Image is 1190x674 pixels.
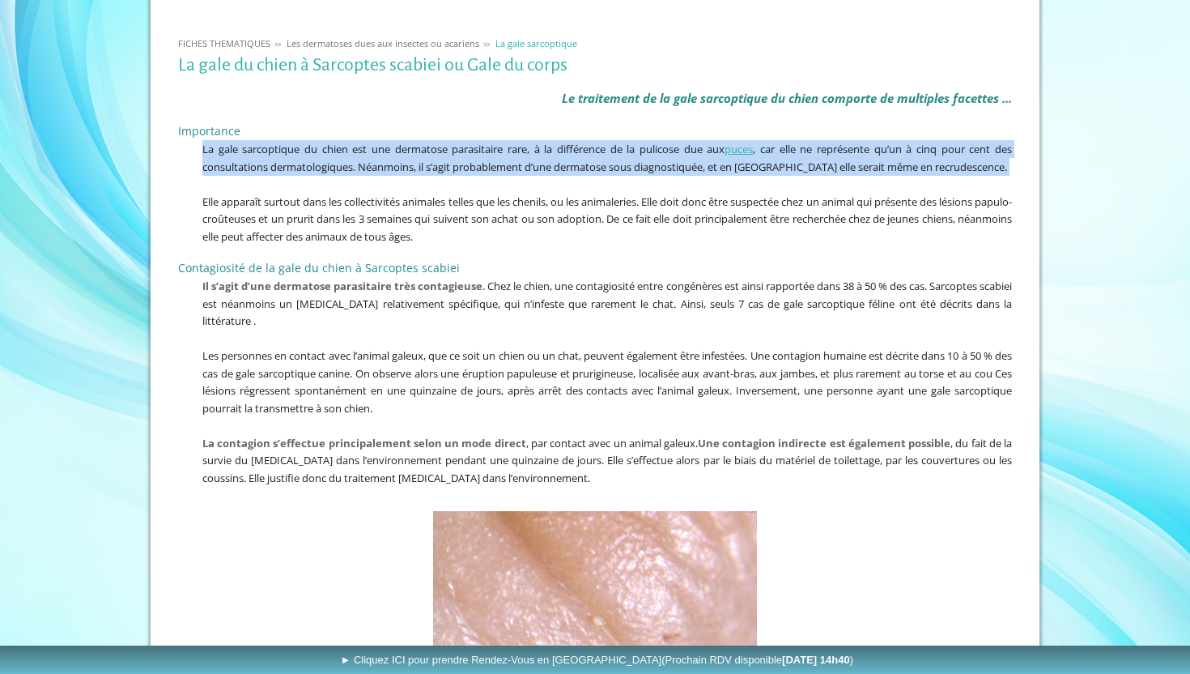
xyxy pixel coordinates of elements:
span: Les personnes en contact avec l’animal galeux, que ce soit un chien ou un chat, peuvent également... [202,348,1012,416]
a: La gale sarcoptique [491,37,581,49]
span: Elle apparaît surtout dans les collectivités animales telles que les chenils, ou les animaleries.... [202,194,1012,244]
strong: La contagion s’effectue principalement selon un mode direct [202,436,526,450]
span: FICHES THEMATIQUES [178,37,270,49]
h1: La gale du chien à Sarcoptes scabiei ou Gale du corps [178,55,1012,75]
span: (Prochain RDV disponible ) [661,654,853,666]
span: La gale sarcoptique [495,37,577,49]
a: FICHES THEMATIQUES [174,37,274,49]
span: Importance [178,123,240,139]
span: ► Cliquez ICI pour prendre Rendez-Vous en [GEOGRAPHIC_DATA] [340,654,853,666]
a: puces [725,142,753,156]
span: Les dermatoses dues aux insectes ou acariens [287,37,479,49]
span: Contagiosité de la gale du chien à Sarcoptes scabiei [178,260,460,275]
span: Une contagion indirecte est également possible [698,436,950,450]
strong: Il s’agit d’une dermatose parasitaire très contagieuse [202,279,482,293]
span: . Chez le chien, une contagiosité entre congénères est ainsi rapportée dans 38 à 50 % des cas. Sa... [202,279,1012,328]
a: Les dermatoses dues aux insectes ou acariens [283,37,483,49]
span: , par contact avec un animal galeux. , du fait de la survie du [MEDICAL_DATA] dans l’environnemen... [202,436,1012,485]
span: La gale sarcoptique du chien est une dermatose parasitaire rare, à la différence de la pulicose d... [202,142,1012,174]
b: [DATE] 14h40 [782,654,850,666]
em: Le traitement de la gale sarcoptique du chien comporte de multiples facettes ... [562,90,1012,106]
